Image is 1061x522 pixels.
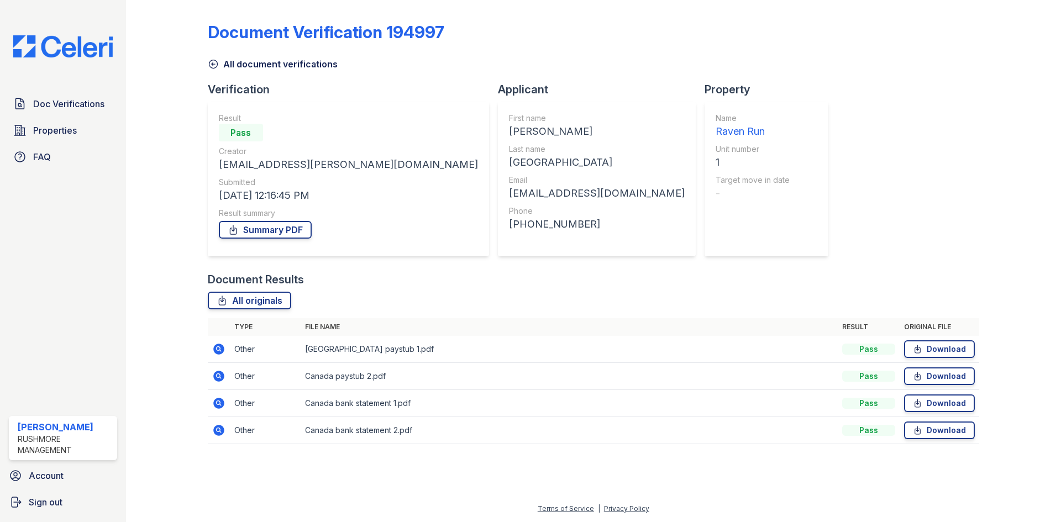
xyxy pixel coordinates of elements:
span: Account [29,469,64,482]
div: Creator [219,146,478,157]
a: Doc Verifications [9,93,117,115]
div: Target move in date [716,175,790,186]
div: Name [716,113,790,124]
span: Sign out [29,495,62,509]
a: Download [904,340,975,358]
a: Summary PDF [219,221,312,239]
div: [PERSON_NAME] [509,124,685,139]
div: [DATE] 12:16:45 PM [219,188,478,203]
a: Download [904,394,975,412]
td: Canada bank statement 2.pdf [301,417,838,444]
span: Properties [33,124,77,137]
a: Terms of Service [538,504,594,513]
td: Canada paystub 2.pdf [301,363,838,390]
span: Doc Verifications [33,97,104,110]
div: Document Verification 194997 [208,22,444,42]
div: Unit number [716,144,790,155]
div: Result [219,113,478,124]
a: Download [904,367,975,385]
th: File name [301,318,838,336]
div: Pass [842,398,895,409]
a: Privacy Policy [604,504,649,513]
div: Verification [208,82,498,97]
div: Pass [842,371,895,382]
div: Property [705,82,837,97]
th: Type [230,318,301,336]
th: Result [838,318,900,336]
td: [GEOGRAPHIC_DATA] paystub 1.pdf [301,336,838,363]
a: Account [4,465,122,487]
a: FAQ [9,146,117,168]
div: Email [509,175,685,186]
div: [PERSON_NAME] [18,420,113,434]
td: Other [230,417,301,444]
div: Raven Run [716,124,790,139]
td: Other [230,390,301,417]
div: Rushmore Management [18,434,113,456]
div: Result summary [219,208,478,219]
a: Name Raven Run [716,113,790,139]
div: Document Results [208,272,304,287]
div: Pass [842,344,895,355]
div: [GEOGRAPHIC_DATA] [509,155,685,170]
div: Phone [509,205,685,217]
div: [PHONE_NUMBER] [509,217,685,232]
td: Other [230,336,301,363]
div: [EMAIL_ADDRESS][PERSON_NAME][DOMAIN_NAME] [219,157,478,172]
div: Last name [509,144,685,155]
div: Pass [842,425,895,436]
a: Properties [9,119,117,141]
td: Other [230,363,301,390]
a: Sign out [4,491,122,513]
td: Canada bank statement 1.pdf [301,390,838,417]
span: FAQ [33,150,51,164]
img: CE_Logo_Blue-a8612792a0a2168367f1c8372b55b34899dd931a85d93a1a3d3e32e68fde9ad4.png [4,35,122,57]
div: Applicant [498,82,705,97]
div: - [716,186,790,201]
a: All document verifications [208,57,338,71]
th: Original file [900,318,979,336]
div: [EMAIL_ADDRESS][DOMAIN_NAME] [509,186,685,201]
div: Pass [219,124,263,141]
div: 1 [716,155,790,170]
a: All originals [208,292,291,309]
a: Download [904,421,975,439]
div: | [598,504,600,513]
div: First name [509,113,685,124]
div: Submitted [219,177,478,188]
